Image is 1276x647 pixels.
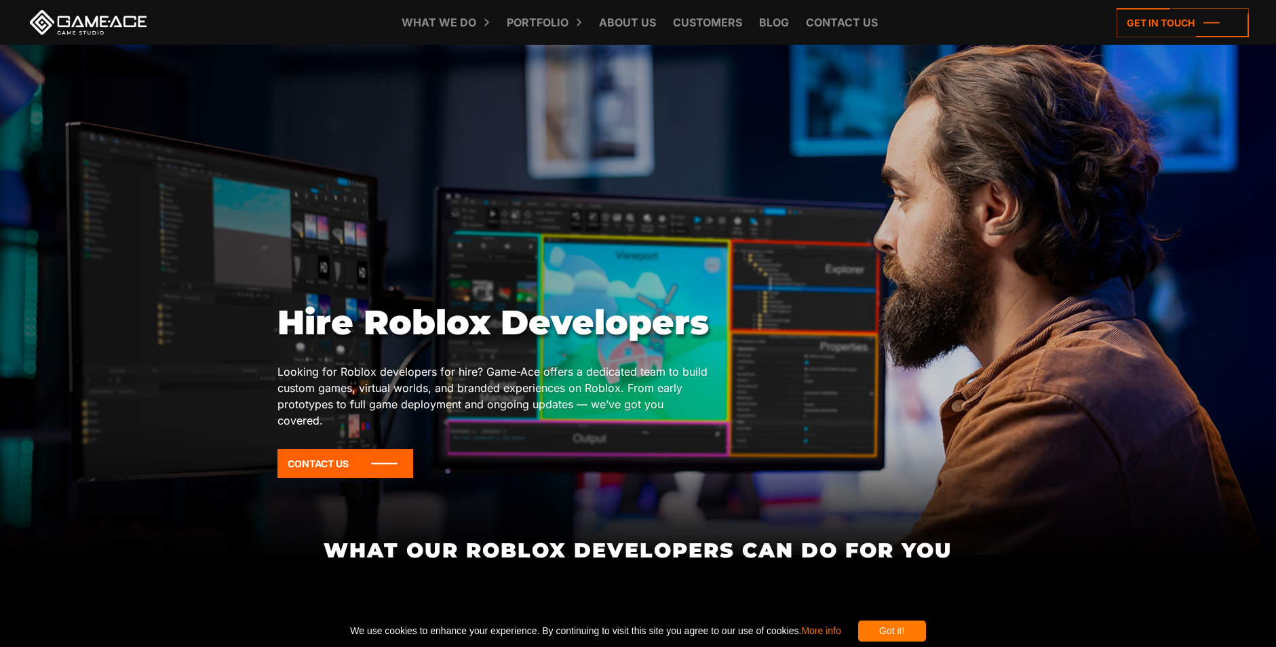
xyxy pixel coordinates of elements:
[277,364,710,429] p: Looking for Roblox developers for hire? Game-Ace offers a dedicated team to build custom games, v...
[858,621,926,642] div: Got it!
[277,539,999,562] h2: What Our Roblox Developers Can Do for You
[350,621,840,642] span: We use cookies to enhance your experience. By continuing to visit this site you agree to our use ...
[801,625,840,636] a: More info
[277,302,710,343] h1: Hire Roblox Developers
[1117,8,1249,37] a: Get in touch
[277,449,413,478] a: Contact Us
